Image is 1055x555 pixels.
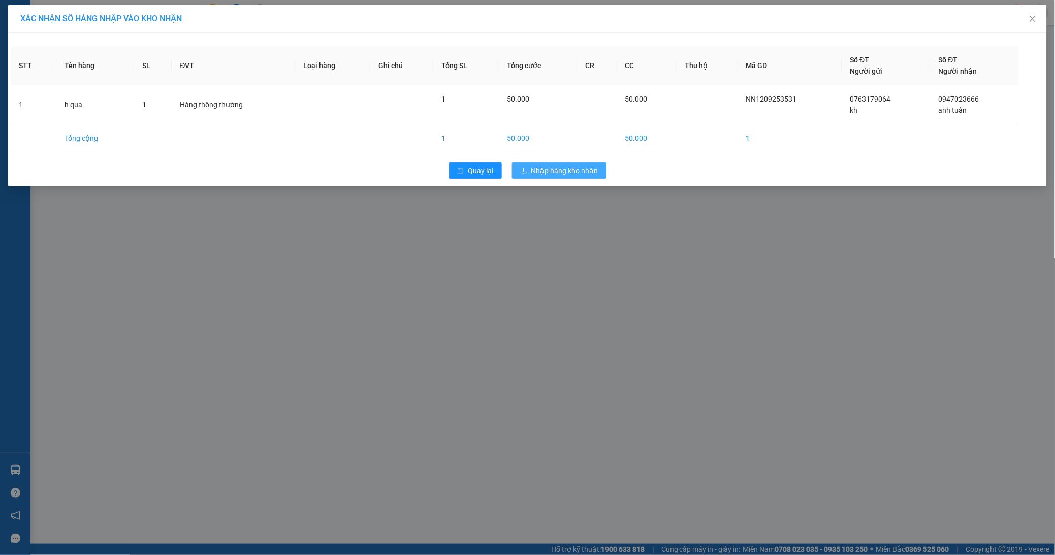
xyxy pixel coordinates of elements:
th: STT [11,46,56,85]
span: Nhập hàng kho nhận [531,165,598,176]
span: 0947023666 [939,95,979,103]
span: 50.000 [625,95,647,103]
span: 1 [142,101,146,109]
th: Tên hàng [56,46,134,85]
th: ĐVT [172,46,295,85]
img: logo [5,55,24,105]
span: Người gửi [850,67,883,75]
th: Ghi chú [370,46,433,85]
span: Số ĐT [939,56,958,64]
span: Số ĐT [850,56,870,64]
th: Tổng cước [499,46,577,85]
span: Người nhận [939,67,977,75]
span: NN1209253531 [746,95,796,103]
span: [GEOGRAPHIC_DATA], [GEOGRAPHIC_DATA] ↔ [GEOGRAPHIC_DATA] [25,43,103,78]
button: downloadNhập hàng kho nhận [512,162,606,179]
strong: CHUYỂN PHÁT NHANH AN PHÚ QUÝ [29,8,102,41]
th: Tổng SL [433,46,499,85]
span: Quay lại [468,165,494,176]
button: rollbackQuay lại [449,162,502,179]
td: 50.000 [617,124,677,152]
th: SL [134,46,172,85]
td: h qua [56,85,134,124]
th: Thu hộ [677,46,738,85]
th: Loại hàng [295,46,370,85]
th: CR [577,46,617,85]
td: 50.000 [499,124,577,152]
span: XÁC NHẬN SỐ HÀNG NHẬP VÀO KHO NHẬN [20,14,182,23]
span: 0763179064 [850,95,891,103]
th: CC [617,46,677,85]
span: download [520,167,527,175]
span: close [1029,15,1037,23]
span: 50.000 [507,95,529,103]
span: anh tuấn [939,106,967,114]
td: Tổng cộng [56,124,134,152]
th: Mã GD [738,46,842,85]
span: 1 [441,95,445,103]
td: 1 [433,124,499,152]
button: Close [1018,5,1047,34]
td: Hàng thông thường [172,85,295,124]
td: 1 [738,124,842,152]
span: rollback [457,167,464,175]
span: kh [850,106,858,114]
td: 1 [11,85,56,124]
